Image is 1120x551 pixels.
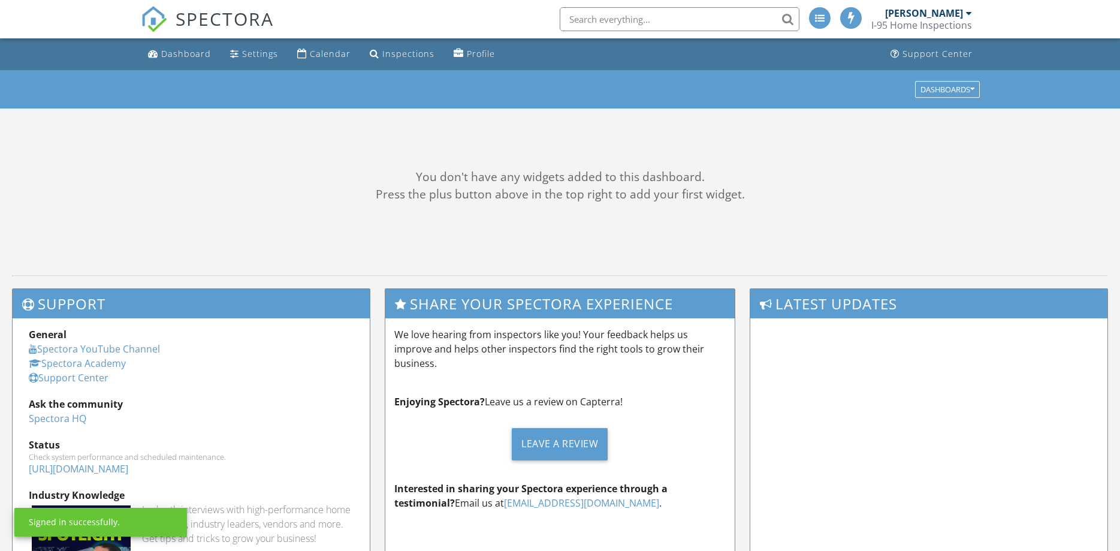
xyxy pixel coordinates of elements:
[394,482,668,510] strong: Interested in sharing your Spectora experience through a testimonial?
[467,48,495,59] div: Profile
[750,289,1107,318] h3: Latest Updates
[871,19,972,31] div: I-95 Home Inspections
[915,81,980,98] button: Dashboards
[394,481,726,510] p: Email us at .
[242,48,278,59] div: Settings
[920,85,974,94] div: Dashboards
[29,438,354,452] div: Status
[176,6,274,31] span: SPECTORA
[394,395,485,408] strong: Enjoying Spectora?
[382,48,434,59] div: Inspections
[886,43,977,65] a: Support Center
[292,43,355,65] a: Calendar
[512,428,608,460] div: Leave a Review
[385,289,735,318] h3: Share Your Spectora Experience
[394,418,726,469] a: Leave a Review
[13,289,370,318] h3: Support
[365,43,439,65] a: Inspections
[310,48,351,59] div: Calendar
[504,496,659,510] a: [EMAIL_ADDRESS][DOMAIN_NAME]
[12,168,1108,186] div: You don't have any widgets added to this dashboard.
[29,452,354,462] div: Check system performance and scheduled maintenance.
[141,6,167,32] img: The Best Home Inspection Software - Spectora
[29,397,354,411] div: Ask the community
[29,516,120,528] div: Signed in successfully.
[29,342,160,356] a: Spectora YouTube Channel
[141,16,274,41] a: SPECTORA
[142,502,354,546] div: In-depth interviews with high-performance home inspectors, industry leaders, vendors and more. Ge...
[885,7,963,19] div: [PERSON_NAME]
[449,43,500,65] a: Profile
[29,371,108,384] a: Support Center
[394,327,726,371] p: We love hearing from inspectors like you! Your feedback helps us improve and helps other inspecto...
[29,488,354,502] div: Industry Knowledge
[394,395,726,409] p: Leave us a review on Capterra!
[902,48,973,59] div: Support Center
[29,462,128,475] a: [URL][DOMAIN_NAME]
[225,43,283,65] a: Settings
[560,7,799,31] input: Search everything...
[143,43,216,65] a: Dashboard
[29,357,126,370] a: Spectora Academy
[29,412,86,425] a: Spectora HQ
[161,48,211,59] div: Dashboard
[29,328,67,341] strong: General
[12,186,1108,203] div: Press the plus button above in the top right to add your first widget.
